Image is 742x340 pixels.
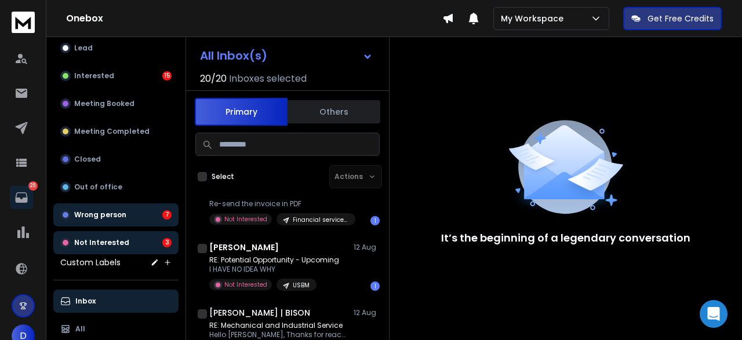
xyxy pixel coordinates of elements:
[700,300,728,328] div: Open Intercom Messenger
[191,44,382,67] button: All Inbox(s)
[288,99,380,125] button: Others
[370,216,380,225] div: 1
[74,43,93,53] p: Lead
[209,330,348,339] p: Hello [PERSON_NAME], Thanks for reaching
[74,155,101,164] p: Closed
[200,50,267,61] h1: All Inbox(s)
[229,72,307,86] h3: Inboxes selected
[162,238,172,247] div: 3
[354,308,380,317] p: 12 Aug
[209,242,279,253] h1: [PERSON_NAME]
[53,64,179,87] button: Interested15
[53,231,179,254] button: Not Interested3
[162,210,172,220] div: 7
[74,182,122,192] p: Out of office
[66,12,442,25] h1: Onebox
[75,324,85,334] p: All
[75,297,96,306] p: Inbox
[53,203,179,226] button: Wrong person7
[53,92,179,115] button: Meeting Booked
[354,243,380,252] p: 12 Aug
[53,148,179,171] button: Closed
[53,36,179,60] button: Lead
[74,210,126,220] p: Wrong person
[28,181,38,191] p: 25
[195,98,288,126] button: Primary
[293,281,310,290] p: USBM
[200,72,227,86] span: 20 / 20
[209,307,310,319] h1: [PERSON_NAME] | BISON
[623,7,722,30] button: Get Free Credits
[60,257,121,268] h3: Custom Labels
[224,215,267,224] p: Not Interested
[370,281,380,291] div: 1
[648,13,714,24] p: Get Free Credits
[74,71,114,81] p: Interested
[53,176,179,199] button: Out of office
[501,13,568,24] p: My Workspace
[74,238,129,247] p: Not Interested
[162,71,172,81] div: 15
[74,127,150,136] p: Meeting Completed
[10,186,33,209] a: 25
[209,199,348,209] p: Re-send the invoice in PDF
[209,321,348,330] p: RE: Mechanical and Industrial Service
[53,120,179,143] button: Meeting Completed
[209,265,339,274] p: I HAVE NO IDEA WHY
[293,215,348,224] p: Financial services us
[224,280,267,289] p: Not Interested
[441,230,690,246] p: It’s the beginning of a legendary conversation
[209,255,339,265] p: RE: Potential Opportunity - Upcoming
[212,172,234,181] label: Select
[53,290,179,313] button: Inbox
[74,99,134,108] p: Meeting Booked
[12,12,35,33] img: logo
